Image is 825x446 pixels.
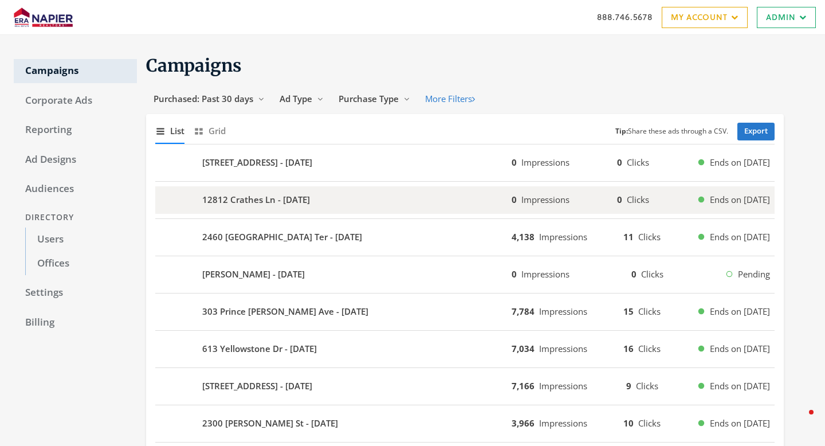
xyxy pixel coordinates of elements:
[539,343,587,354] span: Impressions
[512,306,535,317] b: 7,784
[710,417,770,430] span: Ends on [DATE]
[623,231,634,242] b: 11
[636,380,658,392] span: Clicks
[14,89,137,113] a: Corporate Ads
[757,7,816,28] a: Admin
[539,380,587,392] span: Impressions
[155,261,775,288] button: [PERSON_NAME] - [DATE]0Impressions0ClicksPending
[155,410,775,437] button: 2300 [PERSON_NAME] St - [DATE]3,966Impressions10ClicksEnds on [DATE]
[512,268,517,280] b: 0
[194,119,226,143] button: Grid
[14,148,137,172] a: Ad Designs
[14,207,137,228] div: Directory
[14,59,137,83] a: Campaigns
[627,194,649,205] span: Clicks
[597,11,653,23] a: 888.746.5678
[512,157,517,168] b: 0
[418,88,482,109] button: More Filters
[539,417,587,429] span: Impressions
[521,268,569,280] span: Impressions
[710,193,770,206] span: Ends on [DATE]
[202,268,305,281] b: [PERSON_NAME] - [DATE]
[627,157,649,168] span: Clicks
[662,7,748,28] a: My Account
[202,342,317,355] b: 613 Yellowstone Dr - [DATE]
[25,228,137,252] a: Users
[786,407,814,435] iframe: Intercom live chat
[202,193,310,206] b: 12812 Crathes Ln - [DATE]
[155,119,184,143] button: List
[202,305,368,318] b: 303 Prince [PERSON_NAME] Ave - [DATE]
[539,306,587,317] span: Impressions
[631,268,637,280] b: 0
[155,149,775,177] button: [STREET_ADDRESS] - [DATE]0Impressions0ClicksEnds on [DATE]
[155,335,775,363] button: 613 Yellowstone Dr - [DATE]7,034Impressions16ClicksEnds on [DATE]
[737,123,775,140] a: Export
[25,252,137,276] a: Offices
[155,186,775,214] button: 12812 Crathes Ln - [DATE]0Impressions0ClicksEnds on [DATE]
[641,268,663,280] span: Clicks
[155,224,775,251] button: 2460 [GEOGRAPHIC_DATA] Ter - [DATE]4,138Impressions11ClicksEnds on [DATE]
[638,306,661,317] span: Clicks
[512,231,535,242] b: 4,138
[9,3,77,32] img: Adwerx
[14,118,137,142] a: Reporting
[154,93,253,104] span: Purchased: Past 30 days
[155,373,775,400] button: [STREET_ADDRESS] - [DATE]7,166Impressions9ClicksEnds on [DATE]
[170,124,184,138] span: List
[280,93,312,104] span: Ad Type
[638,417,661,429] span: Clicks
[331,88,418,109] button: Purchase Type
[738,268,770,281] span: Pending
[638,231,661,242] span: Clicks
[14,311,137,335] a: Billing
[638,343,661,354] span: Clicks
[146,88,272,109] button: Purchased: Past 30 days
[14,281,137,305] a: Settings
[512,194,517,205] b: 0
[146,54,242,76] span: Campaigns
[155,298,775,326] button: 303 Prince [PERSON_NAME] Ave - [DATE]7,784Impressions15ClicksEnds on [DATE]
[615,126,728,137] small: Share these ads through a CSV.
[512,417,535,429] b: 3,966
[623,306,634,317] b: 15
[339,93,399,104] span: Purchase Type
[710,342,770,355] span: Ends on [DATE]
[14,177,137,201] a: Audiences
[521,157,569,168] span: Impressions
[272,88,331,109] button: Ad Type
[626,380,631,392] b: 9
[710,230,770,244] span: Ends on [DATE]
[202,230,362,244] b: 2460 [GEOGRAPHIC_DATA] Ter - [DATE]
[710,380,770,393] span: Ends on [DATE]
[539,231,587,242] span: Impressions
[512,343,535,354] b: 7,034
[512,380,535,392] b: 7,166
[623,343,634,354] b: 16
[615,126,628,136] b: Tip:
[710,305,770,318] span: Ends on [DATE]
[202,417,338,430] b: 2300 [PERSON_NAME] St - [DATE]
[209,124,226,138] span: Grid
[623,417,634,429] b: 10
[202,156,312,169] b: [STREET_ADDRESS] - [DATE]
[521,194,569,205] span: Impressions
[617,157,622,168] b: 0
[617,194,622,205] b: 0
[710,156,770,169] span: Ends on [DATE]
[202,380,312,393] b: [STREET_ADDRESS] - [DATE]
